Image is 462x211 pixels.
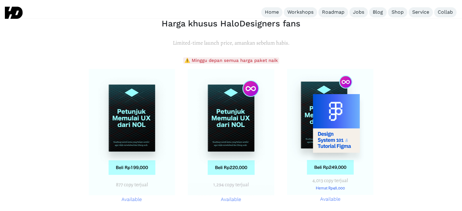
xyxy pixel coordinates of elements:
[261,7,282,17] a: Home
[287,69,374,204] a: Available
[287,9,313,15] div: Workshops
[188,195,274,204] p: Available
[373,9,383,15] div: Blog
[318,7,348,17] a: Roadmap
[434,7,457,17] a: Collab
[88,38,374,48] p: Limited-time launch price, amankan sebelum habis.
[412,9,429,15] div: Service
[409,7,433,17] a: Service
[88,19,374,29] h2: Harga khusus HaloDesigners fans
[392,9,404,15] div: Shop
[188,69,274,195] img: harga buku petunjuk memulai ux dari nol paket b
[88,69,176,204] a: Available
[187,69,275,204] a: Available
[265,9,279,15] div: Home
[183,57,279,64] span: ⚠️ Minggu depan semua harga paket naik
[438,9,453,15] div: Collab
[353,9,364,15] div: Jobs
[287,195,374,204] p: Available
[89,69,175,195] img: harga buku petunjuk memulai ux dari nol paket c
[322,9,344,15] div: Roadmap
[388,7,407,17] a: Shop
[349,7,368,17] a: Jobs
[89,195,175,204] p: Available
[369,7,387,17] a: Blog
[284,7,317,17] a: Workshops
